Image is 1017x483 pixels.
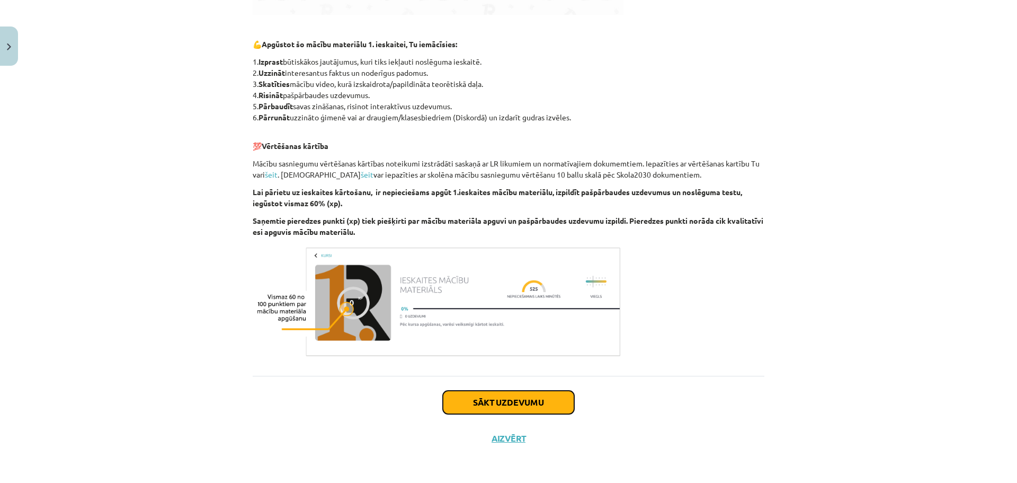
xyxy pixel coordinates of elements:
[258,112,290,122] b: Pārrunāt
[262,141,328,151] b: Vērtēšanas kārtība
[258,90,283,100] b: Risināt
[253,39,764,50] p: 💪
[258,57,283,66] b: Izprast
[258,79,290,89] b: Skatīties
[253,216,763,236] b: Saņemtie pieredzes punkti (xp) tiek piešķirti par mācību materiāla apguvi un pašpārbaudes uzdevum...
[253,129,764,152] p: 💯
[253,187,742,208] b: Lai pārietu uz ieskaites kārtošanu, ir nepieciešams apgūt 1.ieskaites mācību materiālu, izpildīt ...
[258,68,285,77] b: Uzzināt
[7,43,11,50] img: icon-close-lesson-0947bae3869378f0d4975bcd49f059093ad1ed9edebbc8119c70593378902aed.svg
[488,433,529,444] button: Aizvērt
[253,158,764,180] p: Mācību sasniegumu vērtēšanas kārtības noteikumi izstrādāti saskaņā ar LR likumiem un normatīvajie...
[253,56,764,123] p: 1. būtiskākos jautājumus, kuri tiks iekļauti noslēguma ieskaitē. 2. interesantus faktus un noderī...
[258,101,293,111] b: Pārbaudīt
[443,391,574,414] button: Sākt uzdevumu
[361,170,373,179] a: šeit
[262,39,457,49] b: Apgūstot šo mācību materiālu 1. ieskaitei, Tu iemācīsies:
[265,170,278,179] a: šeit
